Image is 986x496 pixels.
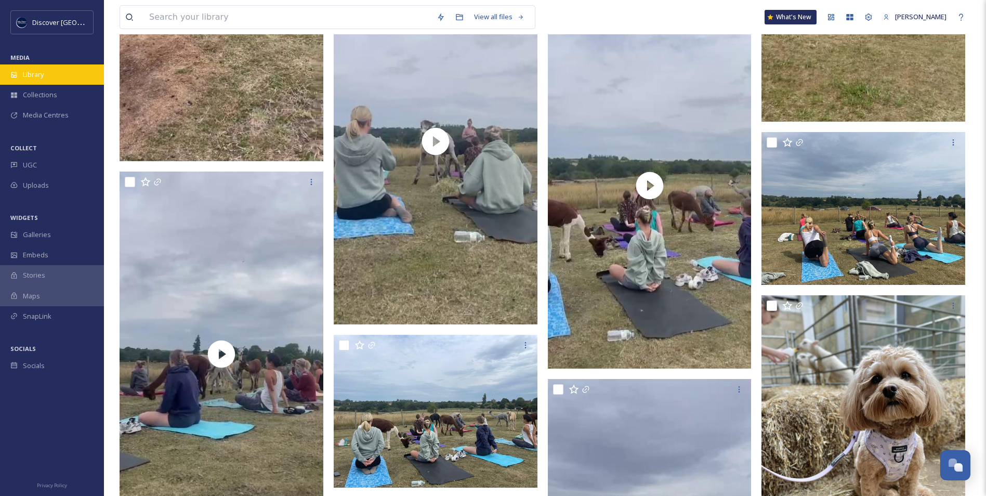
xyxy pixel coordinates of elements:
img: Hideaway Wood Farm - Alpaca Yoga (3).jpeg [761,132,965,285]
span: WIDGETS [10,214,38,221]
img: Untitled%20design%20%282%29.png [17,17,27,28]
span: UGC [23,160,37,170]
span: COLLECT [10,144,37,152]
button: Open Chat [940,450,970,480]
span: [PERSON_NAME] [895,12,946,21]
span: Uploads [23,180,49,190]
span: Media Centres [23,110,69,120]
span: Maps [23,291,40,301]
input: Search your library [144,6,431,29]
span: SOCIALS [10,345,36,353]
span: SnapLink [23,311,51,321]
span: Socials [23,361,45,371]
span: Discover [GEOGRAPHIC_DATA] [32,17,127,27]
img: thumbnail [548,3,752,369]
a: View all files [469,7,530,27]
span: Collections [23,90,57,100]
img: Hideaway Wood Farm - Alpaca Yoga (6).jpeg [334,335,537,488]
a: Privacy Policy [37,478,67,491]
span: Library [23,70,44,80]
span: Embeds [23,250,48,260]
span: Stories [23,270,45,280]
a: What's New [765,10,817,24]
span: Galleries [23,230,51,240]
span: MEDIA [10,54,30,61]
a: [PERSON_NAME] [878,7,952,27]
span: Privacy Policy [37,482,67,489]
